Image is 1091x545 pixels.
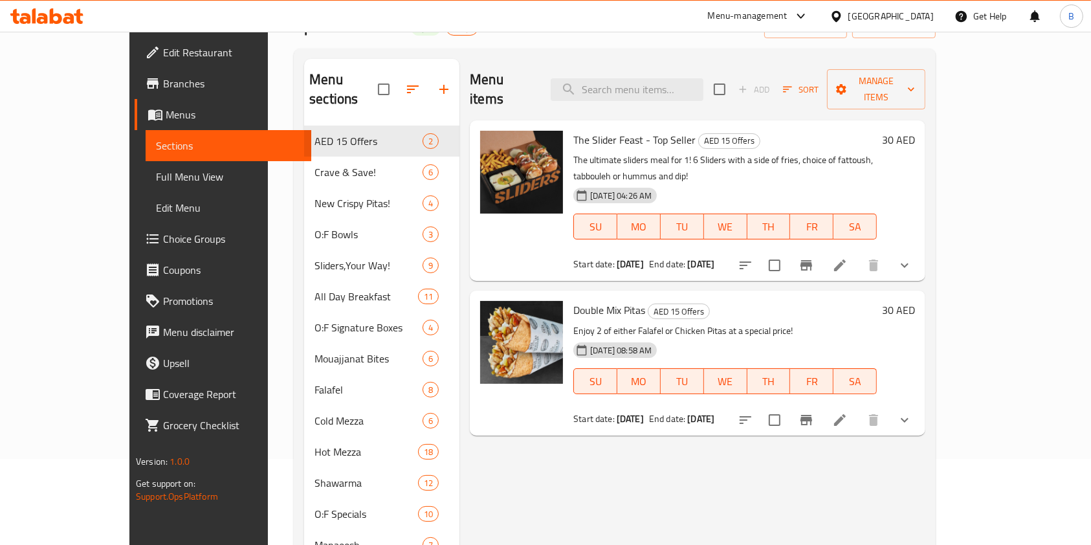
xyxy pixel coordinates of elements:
span: Grocery Checklist [163,417,302,433]
b: [DATE] [687,256,714,272]
span: 10 [419,508,438,520]
span: Coupons [163,262,302,278]
div: Shawarma [314,475,418,491]
b: [DATE] [617,256,644,272]
div: Sliders,Your Way! [314,258,423,273]
span: Select section [706,76,733,103]
span: Cold Mezza [314,413,423,428]
span: Menu disclaimer [163,324,302,340]
div: items [423,258,439,273]
div: items [423,227,439,242]
span: Select to update [761,252,788,279]
span: End date: [649,256,685,272]
div: AED 15 Offers [314,133,423,149]
span: Manage items [837,73,915,106]
span: O:F Signature Boxes [314,320,423,335]
span: Sort sections [397,74,428,105]
span: 12 [419,477,438,489]
div: Hot Mezza18 [304,436,459,467]
span: Sections [156,138,302,153]
div: items [423,133,439,149]
div: Cold Mezza6 [304,405,459,436]
span: Version: [136,453,168,470]
span: SU [579,372,612,391]
div: items [423,195,439,211]
button: TU [661,368,704,394]
span: Add item [733,80,775,100]
a: Full Menu View [146,161,312,192]
span: FR [795,217,828,236]
div: [GEOGRAPHIC_DATA] [848,9,934,23]
span: SA [839,372,872,391]
button: SA [833,368,877,394]
span: MO [623,372,656,391]
div: Shawarma12 [304,467,459,498]
span: 3 [423,228,438,241]
span: Full Menu View [156,169,302,184]
span: Hot Mezza [314,444,418,460]
button: sort-choices [730,250,761,281]
span: AED 15 Offers [699,133,760,148]
button: show more [889,250,920,281]
button: delete [858,405,889,436]
button: Sort [780,80,822,100]
span: Coverage Report [163,386,302,402]
span: 4 [423,197,438,210]
div: O:F Specials [314,506,418,522]
div: O:F Signature Boxes4 [304,312,459,343]
span: TU [666,372,699,391]
div: All Day Breakfast [314,289,418,304]
span: Sort [783,82,819,97]
div: All Day Breakfast11 [304,281,459,312]
span: 4 [423,322,438,334]
a: Coverage Report [135,379,312,410]
span: 6 [423,415,438,427]
span: 9 [423,260,438,272]
span: B [1068,9,1074,23]
span: O:F Bowls [314,227,423,242]
span: import [775,18,837,34]
b: [DATE] [617,410,644,427]
span: FR [795,372,828,391]
button: show more [889,405,920,436]
a: Menus [135,99,312,130]
span: Upsell [163,355,302,371]
span: Start date: [573,256,615,272]
a: Choice Groups [135,223,312,254]
div: AED 15 Offers [648,304,710,319]
button: MO [617,214,661,239]
div: items [423,413,439,428]
img: Double Mix Pitas [480,301,563,384]
a: Upsell [135,348,312,379]
span: New Crispy Pitas! [314,195,423,211]
div: AED 15 Offers [698,133,760,149]
a: Grocery Checklist [135,410,312,441]
span: Choice Groups [163,231,302,247]
span: 6 [423,166,438,179]
div: items [418,289,439,304]
span: 18 [419,446,438,458]
div: AED 15 Offers2 [304,126,459,157]
a: Edit menu item [832,258,848,273]
b: [DATE] [687,410,714,427]
a: Support.OpsPlatform [136,488,218,505]
span: Sort items [775,80,827,100]
span: WE [709,217,742,236]
span: SA [839,217,872,236]
button: WE [704,214,747,239]
div: items [423,320,439,335]
button: Branch-specific-item [791,405,822,436]
div: Menu-management [708,8,788,24]
div: Falafel8 [304,374,459,405]
div: O:F Bowls3 [304,219,459,250]
a: Edit Restaurant [135,37,312,68]
svg: Show Choices [897,258,912,273]
p: The ultimate sliders meal for 1! 6 Sliders with a side of fries, choice of fattoush, tabbouleh or... [573,152,877,184]
span: MO [623,217,656,236]
a: Edit Menu [146,192,312,223]
input: search [551,78,703,101]
a: Branches [135,68,312,99]
svg: Show Choices [897,412,912,428]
